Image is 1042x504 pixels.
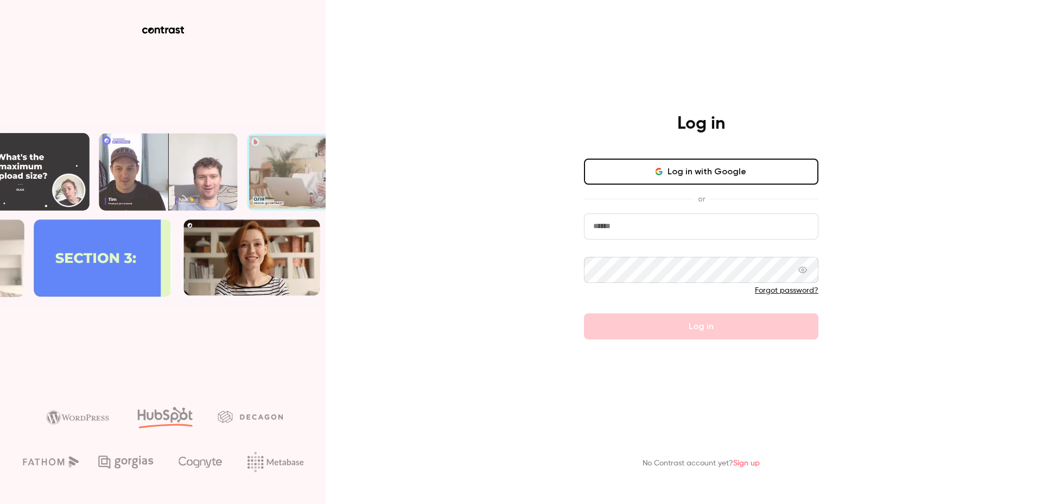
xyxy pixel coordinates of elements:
[692,193,710,205] span: or
[733,459,760,467] a: Sign up
[677,113,725,135] h4: Log in
[584,159,818,185] button: Log in with Google
[643,458,760,469] p: No Contrast account yet?
[218,411,283,423] img: decagon
[755,287,818,294] a: Forgot password?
